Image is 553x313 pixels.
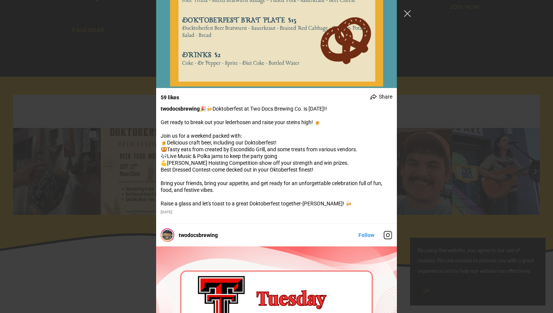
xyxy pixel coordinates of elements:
[179,232,218,238] a: twodocsbrewing
[162,230,173,240] img: twodocsbrewing
[379,93,392,100] span: Share
[161,105,392,207] div: 🎉🍻Doktoberfest at Two Docs Brewing Co. is [DATE]!! Get ready to break out your lederhosen and rai...
[161,106,200,112] a: twodocsbrewing
[359,232,374,238] a: Follow
[401,8,413,20] button: Close Instagram Feed Popup
[161,94,179,101] div: 59 likes
[161,210,392,214] div: [DATE]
